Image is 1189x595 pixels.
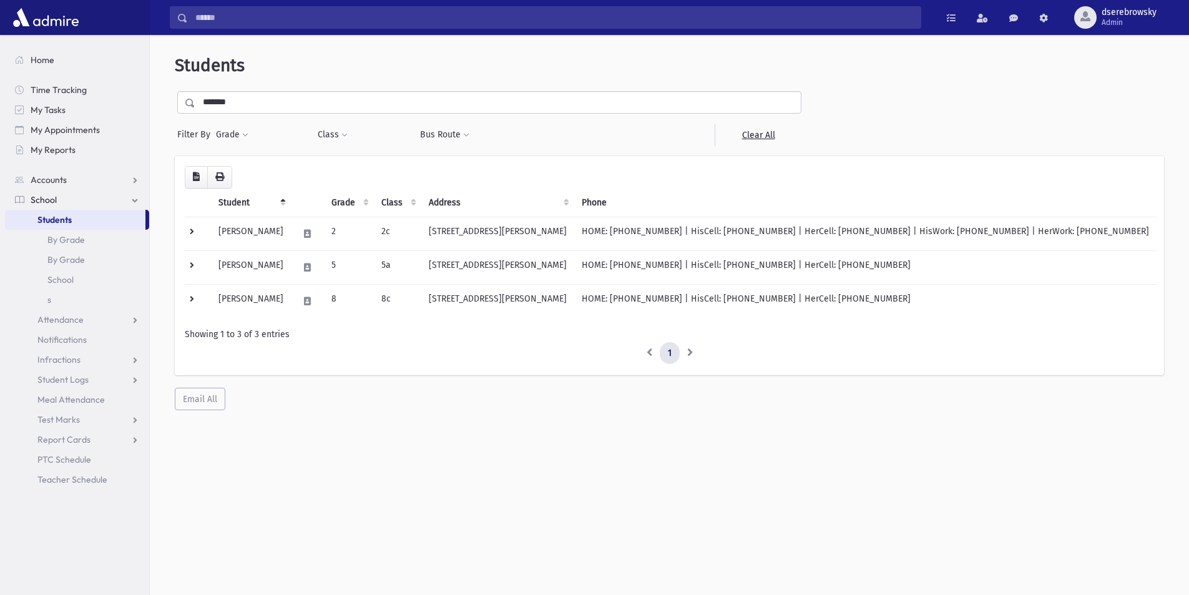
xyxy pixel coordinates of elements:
a: Student Logs [5,370,149,390]
span: Infractions [37,354,81,365]
td: [STREET_ADDRESS][PERSON_NAME] [421,250,574,284]
button: Print [207,166,232,189]
a: Clear All [715,124,801,146]
td: 2c [374,217,421,250]
a: s [5,290,149,310]
td: [PERSON_NAME] [211,250,291,284]
td: [STREET_ADDRESS][PERSON_NAME] [421,284,574,318]
span: Student Logs [37,374,89,385]
th: Address: activate to sort column ascending [421,189,574,217]
a: Home [5,50,149,70]
td: 5a [374,250,421,284]
a: Students [5,210,145,230]
th: Phone [574,189,1157,217]
a: By Grade [5,230,149,250]
span: Filter By [177,128,215,141]
span: Students [175,55,245,76]
span: Meal Attendance [37,394,105,405]
span: Attendance [37,314,84,325]
a: Infractions [5,350,149,370]
td: 8c [374,284,421,318]
a: Notifications [5,330,149,350]
button: Grade [215,124,249,146]
td: HOME: [PHONE_NUMBER] | HisCell: [PHONE_NUMBER] | HerCell: [PHONE_NUMBER] | HisWork: [PHONE_NUMBER... [574,217,1157,250]
span: Test Marks [37,414,80,425]
a: PTC Schedule [5,450,149,470]
th: Grade: activate to sort column ascending [324,189,374,217]
a: My Reports [5,140,149,160]
span: Accounts [31,174,67,185]
td: [PERSON_NAME] [211,284,291,318]
button: Email All [175,388,225,410]
span: PTC Schedule [37,454,91,465]
td: [STREET_ADDRESS][PERSON_NAME] [421,217,574,250]
td: [PERSON_NAME] [211,217,291,250]
td: HOME: [PHONE_NUMBER] | HisCell: [PHONE_NUMBER] | HerCell: [PHONE_NUMBER] [574,284,1157,318]
span: Students [37,214,72,225]
a: 1 [660,342,680,365]
td: HOME: [PHONE_NUMBER] | HisCell: [PHONE_NUMBER] | HerCell: [PHONE_NUMBER] [574,250,1157,284]
a: Test Marks [5,410,149,430]
input: Search [188,6,921,29]
a: My Tasks [5,100,149,120]
span: My Tasks [31,104,66,116]
span: Notifications [37,334,87,345]
a: Attendance [5,310,149,330]
a: School [5,270,149,290]
a: Time Tracking [5,80,149,100]
button: CSV [185,166,208,189]
button: Class [317,124,348,146]
a: School [5,190,149,210]
span: Home [31,54,54,66]
span: Time Tracking [31,84,87,96]
div: Showing 1 to 3 of 3 entries [185,328,1154,341]
span: Admin [1102,17,1157,27]
button: Bus Route [419,124,470,146]
span: Teacher Schedule [37,474,107,485]
td: 5 [324,250,374,284]
a: Teacher Schedule [5,470,149,489]
img: AdmirePro [10,5,82,30]
span: School [31,194,57,205]
a: Accounts [5,170,149,190]
span: Report Cards [37,434,91,445]
a: Meal Attendance [5,390,149,410]
span: dserebrowsky [1102,7,1157,17]
td: 8 [324,284,374,318]
th: Class: activate to sort column ascending [374,189,421,217]
td: 2 [324,217,374,250]
span: My Reports [31,144,76,155]
a: My Appointments [5,120,149,140]
th: Student: activate to sort column descending [211,189,291,217]
a: Report Cards [5,430,149,450]
a: By Grade [5,250,149,270]
span: My Appointments [31,124,100,135]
